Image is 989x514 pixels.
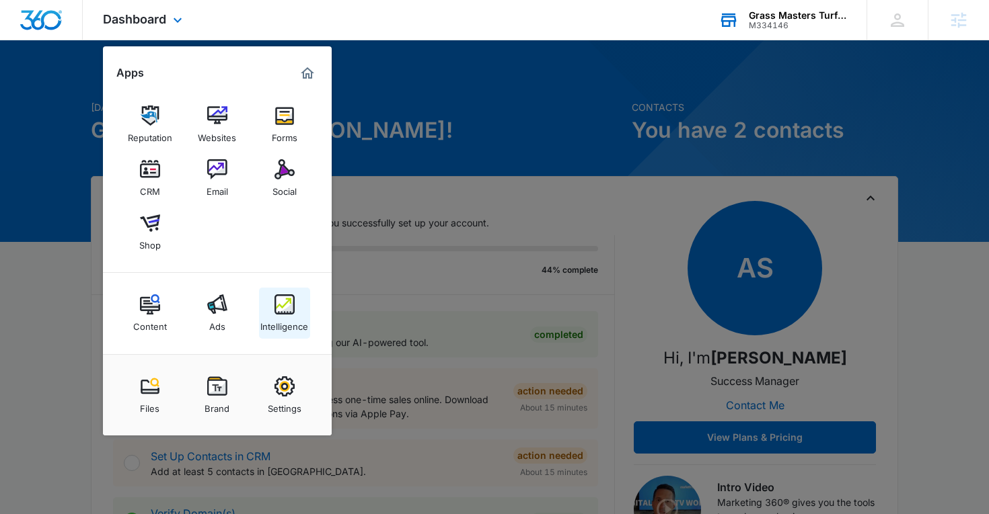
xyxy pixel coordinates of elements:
a: Social [259,153,310,204]
div: Settings [268,396,301,414]
div: Files [140,396,159,414]
div: Intelligence [260,314,308,332]
a: CRM [124,153,176,204]
a: Marketing 360® Dashboard [297,62,318,84]
a: Ads [192,288,243,339]
div: Content [133,314,167,332]
a: Intelligence [259,288,310,339]
a: Shop [124,206,176,257]
div: CRM [140,179,160,197]
a: Content [124,288,176,339]
div: Social [272,179,297,197]
a: Email [192,153,243,204]
div: Ads [209,314,225,332]
a: Websites [192,99,243,150]
a: Forms [259,99,310,150]
div: account id [749,21,847,30]
h2: Apps [116,67,144,79]
span: Dashboard [103,12,166,26]
div: Shop [139,233,161,251]
a: Brand [192,370,243,421]
div: Forms [272,126,297,143]
div: account name [749,10,847,21]
div: Brand [205,396,229,414]
a: Reputation [124,99,176,150]
a: Files [124,370,176,421]
div: Reputation [128,126,172,143]
div: Websites [198,126,236,143]
div: Email [207,179,228,197]
a: Settings [259,370,310,421]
